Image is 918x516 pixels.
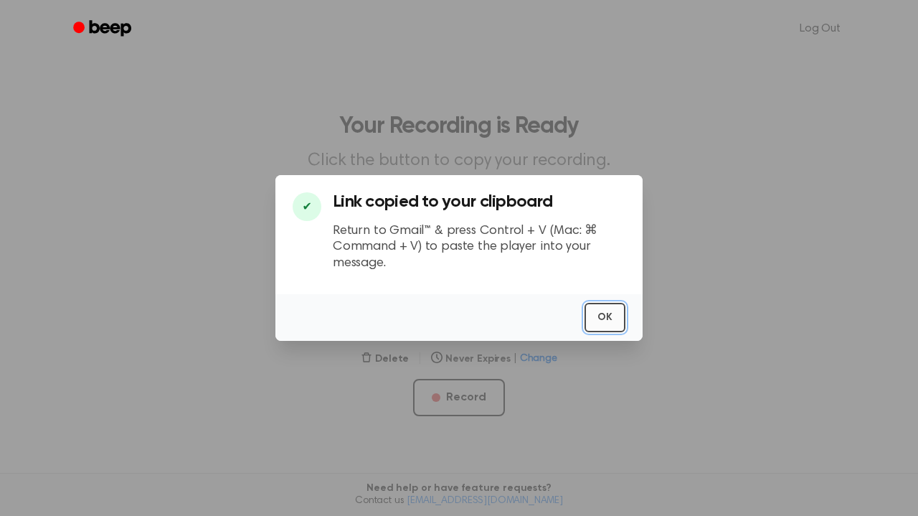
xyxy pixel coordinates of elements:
div: ✔ [293,192,321,221]
button: OK [585,303,625,332]
h3: Link copied to your clipboard [333,192,625,212]
a: Beep [63,15,144,43]
a: Log Out [785,11,855,46]
p: Return to Gmail™ & press Control + V (Mac: ⌘ Command + V) to paste the player into your message. [333,223,625,272]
